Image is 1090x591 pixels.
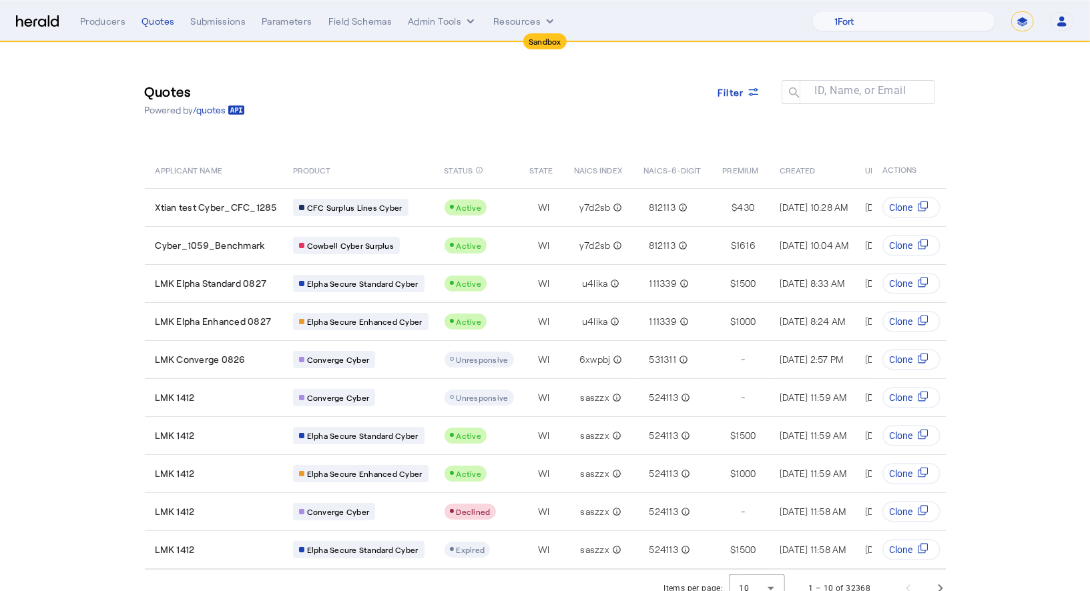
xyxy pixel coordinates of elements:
span: Cowbell Cyber Surplus [307,240,394,251]
span: STATE [530,163,553,176]
span: - [741,505,745,518]
span: $ [731,239,736,252]
span: [DATE] 10:04 AM [780,239,849,251]
button: Clone [882,425,940,446]
span: Expired [457,545,485,554]
span: - [741,391,745,404]
a: /quotes [194,103,245,117]
span: saszzx [580,543,609,556]
span: 531311 [649,353,676,366]
span: - [741,353,745,366]
span: Declined [457,507,491,516]
mat-icon: info_outline [610,201,622,214]
span: STATUS [445,163,473,176]
span: Xtian test Cyber_CFC_1285 [156,201,277,214]
button: Clone [882,197,940,218]
span: LMK Elpha Enhanced 0827 [156,315,272,328]
span: u4lika [582,315,608,328]
span: 1500 [736,543,756,556]
span: LMK 1412 [156,391,195,404]
mat-icon: info_outline [676,353,688,366]
button: Clone [882,311,940,332]
span: 1500 [736,429,756,442]
button: Clone [882,349,940,370]
span: LMK 1412 [156,543,195,556]
mat-icon: info_outline [475,163,483,177]
span: [DATE] 10:28 AM [780,201,848,213]
button: internal dropdown menu [408,15,477,28]
span: [DATE] 8:24 AM [865,316,931,327]
span: WI [538,391,550,404]
mat-icon: info_outline [675,201,688,214]
div: Parameters [262,15,312,28]
span: 1000 [736,467,756,480]
span: [DATE] 10:05 AM [865,239,934,251]
span: PREMIUM [723,163,759,176]
span: WI [538,201,550,214]
span: 524113 [649,505,678,518]
span: 524113 [649,429,678,442]
button: Resources dropdown menu [493,15,557,28]
div: Quotes [142,15,174,28]
span: WI [538,239,550,252]
mat-icon: info_outline [678,429,690,442]
button: Clone [882,273,940,294]
span: NAICS-6-DIGIT [643,163,701,176]
span: 1616 [736,239,756,252]
span: CFC Surplus Lines Cyber [307,202,402,213]
span: [DATE] 11:59 AM [780,392,847,403]
span: [DATE] 11:59 AM [865,544,932,555]
span: WI [538,467,550,480]
span: Unresponsive [457,355,509,364]
span: PRODUCT [293,163,331,176]
span: WI [538,315,550,328]
span: Clone [889,353,912,366]
span: [DATE] 11:59 AM [780,468,847,479]
span: UPDATED [865,163,900,176]
mat-icon: info_outline [607,277,619,290]
span: [DATE] 8:33 AM [780,277,845,289]
h3: Quotes [145,82,245,101]
mat-icon: info_outline [609,543,621,556]
span: Elpha Secure Enhanced Cyber [307,468,423,479]
span: Elpha Secure Enhanced Cyber [307,316,423,327]
span: WI [538,543,550,556]
span: 812113 [649,201,675,214]
span: Clone [889,505,912,518]
div: Submissions [190,15,246,28]
mat-icon: info_outline [677,315,689,328]
mat-icon: info_outline [678,543,690,556]
button: Clone [882,235,940,256]
span: [DATE] 2:57 PM [865,354,929,365]
span: y7d2sb [579,201,611,214]
span: [DATE] 12:00 PM [865,468,933,479]
span: [DATE] 10:29 AM [865,201,934,213]
span: saszzx [580,467,609,480]
span: 111339 [649,277,677,290]
span: saszzx [580,429,609,442]
div: Field Schemas [328,15,392,28]
button: Clone [882,387,940,408]
span: Clone [889,391,912,404]
span: Active [457,279,482,288]
span: 1500 [736,277,756,290]
mat-icon: info_outline [678,467,690,480]
span: y7d2sb [579,239,611,252]
span: Active [457,203,482,212]
span: LMK Elpha Standard 0827 [156,277,267,290]
span: 111339 [649,315,677,328]
span: Clone [889,239,912,252]
span: [DATE] 11:59 AM [865,392,932,403]
span: Unresponsive [457,393,509,402]
span: 524113 [649,391,678,404]
img: Herald Logo [16,15,59,28]
span: WI [538,277,550,290]
span: [DATE] 11:58 AM [865,506,932,517]
span: Converge Cyber [307,392,370,403]
span: LMK Converge 0826 [156,353,246,366]
span: [DATE] 8:24 AM [780,316,846,327]
span: 524113 [649,467,678,480]
span: 1000 [736,315,756,328]
th: ACTIONS [871,151,946,188]
span: [DATE] 11:59 AM [780,430,847,441]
